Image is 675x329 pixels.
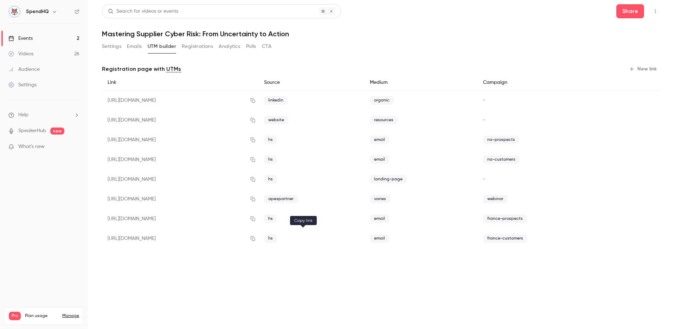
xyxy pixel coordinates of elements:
[102,65,181,73] p: Registration page with
[370,136,389,144] span: email
[264,116,288,124] span: website
[18,143,45,150] span: What's new
[50,128,64,135] span: new
[102,169,258,189] div: [URL][DOMAIN_NAME]
[102,150,258,169] div: [URL][DOMAIN_NAME]
[127,41,142,52] button: Emails
[483,155,520,164] span: na-customers
[264,96,288,105] span: linkedin
[8,111,79,119] li: help-dropdown-opener
[102,75,258,91] div: Link
[219,41,240,52] button: Analytics
[364,75,477,91] div: Medium
[102,130,258,150] div: [URL][DOMAIN_NAME]
[18,127,46,135] a: SpeakerHub
[370,96,394,105] span: organic
[483,98,486,103] span: -
[102,30,661,38] h1: Mastering Supplier Cyber Risk: From Uncertainty to Action
[370,175,407,184] span: landing-page
[182,41,213,52] button: Registrations
[626,63,661,75] button: New link
[246,41,256,52] button: Polls
[483,136,519,144] span: na-prospects
[370,116,398,124] span: resources
[262,41,271,52] button: CTA
[264,136,277,144] span: hs
[8,81,37,88] div: Settings
[264,234,277,243] span: hs
[370,234,389,243] span: email
[25,313,58,319] span: Plan usage
[102,189,258,209] div: [URL][DOMAIN_NAME]
[264,195,298,203] span: apexpartner
[71,144,79,150] iframe: Noticeable Trigger
[102,41,121,52] button: Settings
[18,111,28,119] span: Help
[102,229,258,248] div: [URL][DOMAIN_NAME]
[483,234,527,243] span: france-customers
[258,75,364,91] div: Source
[483,177,486,182] span: -
[9,312,21,320] span: Pro
[483,118,486,123] span: -
[102,110,258,130] div: [URL][DOMAIN_NAME]
[26,8,49,15] h6: SpendHQ
[9,6,20,17] img: SpendHQ
[264,215,277,223] span: hs
[8,35,33,42] div: Events
[8,50,33,57] div: Videos
[102,209,258,229] div: [URL][DOMAIN_NAME]
[166,65,181,73] a: UTMs
[8,66,40,73] div: Audience
[616,4,644,18] button: Share
[108,8,178,15] div: Search for videos or events
[148,41,176,52] button: UTM builder
[370,195,390,203] span: varies
[264,155,277,164] span: hs
[370,155,389,164] span: email
[62,313,79,319] a: Manage
[477,75,608,91] div: Campaign
[483,195,508,203] span: webinar
[483,215,527,223] span: france-prospects
[370,215,389,223] span: email
[102,91,258,111] div: [URL][DOMAIN_NAME]
[264,175,277,184] span: hs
